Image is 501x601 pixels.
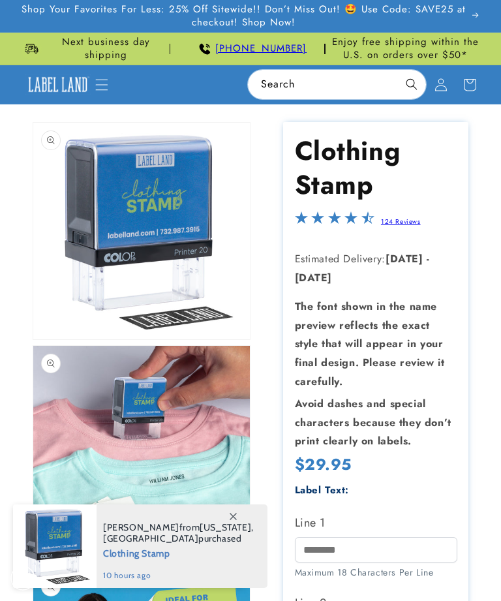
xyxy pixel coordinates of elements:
span: from , purchased [103,522,254,544]
span: 4.4-star overall rating [295,215,374,230]
label: Label Text: [295,483,350,497]
strong: [DATE] [295,270,333,285]
summary: Menu [87,70,116,99]
span: [GEOGRAPHIC_DATA] [103,532,198,544]
div: Announcement [175,33,325,65]
div: Announcement [331,33,480,65]
img: Label Land [25,74,91,95]
span: Shop Your Favorites For Less: 25% Off Sitewide!! Don’t Miss Out! 🤩 Use Code: SAVE25 at checkout! ... [21,3,467,29]
h1: Clothing Stamp [295,134,457,202]
label: Line 1 [295,512,457,533]
span: Enjoy free shipping within the U.S. on orders over $50* [331,36,480,61]
strong: [DATE] [386,251,423,266]
span: Clothing Stamp [103,544,254,561]
strong: - [427,251,430,266]
div: Announcement [21,33,170,65]
span: [US_STATE] [200,521,251,533]
span: $29.95 [295,454,352,474]
button: Search [397,70,426,99]
a: Label Land [20,69,95,100]
a: 124 Reviews [381,217,421,226]
strong: The font shown in the name preview reflects the exact style that will appear in your final design... [295,299,445,389]
span: Next business day shipping [42,36,170,61]
span: 10 hours ago [103,570,254,581]
strong: Avoid dashes and special characters because they don’t print clearly on labels. [295,396,451,449]
iframe: Gorgias live chat messenger [371,545,488,588]
p: Estimated Delivery: [295,250,457,288]
a: [PHONE_NUMBER] [215,41,307,55]
span: [PERSON_NAME] [103,521,179,533]
div: Maximum 18 Characters Per Line [295,566,457,579]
